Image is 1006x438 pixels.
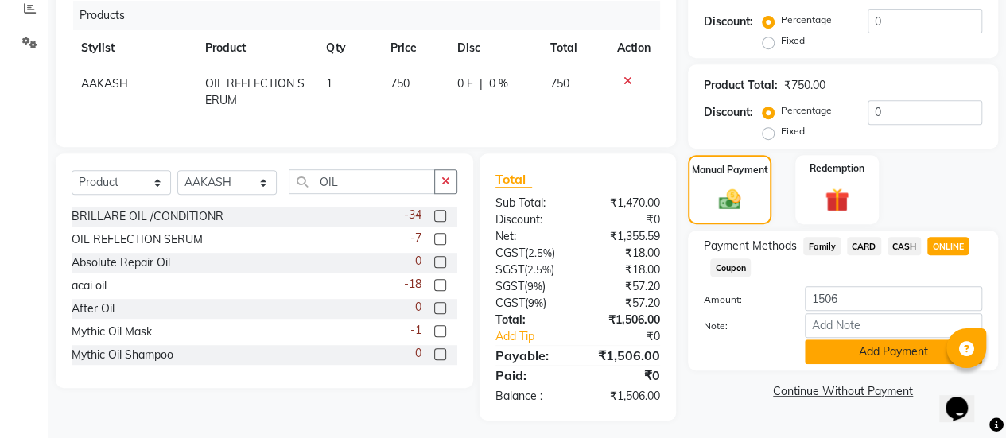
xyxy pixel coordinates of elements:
[577,262,672,278] div: ₹18.00
[404,276,421,293] span: -18
[541,30,608,66] th: Total
[550,76,569,91] span: 750
[710,258,751,277] span: Coupon
[528,246,552,259] span: 2.5%
[939,374,990,422] iframe: chat widget
[704,77,778,94] div: Product Total:
[484,195,578,211] div: Sub Total:
[781,33,805,48] label: Fixed
[704,238,797,254] span: Payment Methods
[484,328,593,345] a: Add Tip
[484,346,578,365] div: Payable:
[456,76,472,92] span: 0 F
[495,279,524,293] span: SGST
[484,278,578,295] div: ( )
[317,30,380,66] th: Qty
[289,169,435,194] input: Search or Scan
[72,254,170,271] div: Absolute Repair Oil
[484,245,578,262] div: ( )
[577,228,672,245] div: ₹1,355.59
[484,228,578,245] div: Net:
[73,1,672,30] div: Products
[72,324,152,340] div: Mythic Oil Mask
[692,319,793,333] label: Note:
[484,312,578,328] div: Total:
[495,262,524,277] span: SGST
[805,339,982,364] button: Add Payment
[72,231,203,248] div: OIL REFLECTION SERUM
[704,104,753,121] div: Discount:
[410,230,421,246] span: -7
[847,237,881,255] span: CARD
[577,388,672,405] div: ₹1,506.00
[805,286,982,311] input: Amount
[528,297,543,309] span: 9%
[577,366,672,385] div: ₹0
[410,322,421,339] span: -1
[326,76,332,91] span: 1
[484,388,578,405] div: Balance :
[704,14,753,30] div: Discount:
[72,277,107,294] div: acai oil
[927,237,969,255] span: ONLINE
[484,262,578,278] div: ( )
[577,295,672,312] div: ₹57.20
[484,211,578,228] div: Discount:
[577,346,672,365] div: ₹1,506.00
[415,253,421,269] span: 0
[712,187,748,212] img: _cash.svg
[888,237,922,255] span: CASH
[72,347,173,363] div: Mythic Oil Shampoo
[577,245,672,262] div: ₹18.00
[692,163,768,177] label: Manual Payment
[381,30,448,66] th: Price
[608,30,660,66] th: Action
[818,185,856,215] img: _gift.svg
[495,296,525,310] span: CGST
[781,124,805,138] label: Fixed
[484,295,578,312] div: ( )
[488,76,507,92] span: 0 %
[72,30,196,66] th: Stylist
[692,293,793,307] label: Amount:
[810,161,864,176] label: Redemption
[404,207,421,223] span: -34
[484,366,578,385] div: Paid:
[577,211,672,228] div: ₹0
[205,76,305,107] span: OIL REFLECTION SERUM
[81,76,128,91] span: AAKASH
[805,313,982,338] input: Add Note
[415,345,421,362] span: 0
[527,263,551,276] span: 2.5%
[72,208,223,225] div: BRILLARE OIL /CONDITIONR
[803,237,841,255] span: Family
[415,299,421,316] span: 0
[781,13,832,27] label: Percentage
[527,280,542,293] span: 9%
[784,77,825,94] div: ₹750.00
[447,30,540,66] th: Disc
[781,103,832,118] label: Percentage
[495,171,532,188] span: Total
[72,300,115,317] div: After Oil
[479,76,482,92] span: |
[577,195,672,211] div: ₹1,470.00
[577,278,672,295] div: ₹57.20
[577,312,672,328] div: ₹1,506.00
[691,383,995,400] a: Continue Without Payment
[593,328,672,345] div: ₹0
[196,30,317,66] th: Product
[495,246,525,260] span: CGST
[390,76,410,91] span: 750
